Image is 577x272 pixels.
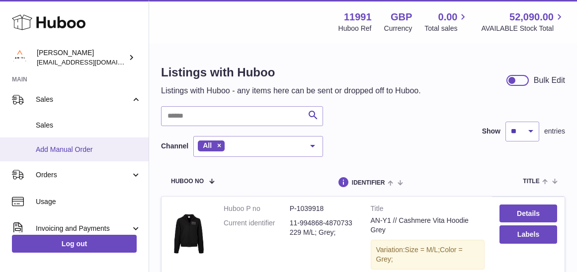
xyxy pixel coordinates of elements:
label: Channel [161,141,188,151]
span: [EMAIL_ADDRESS][DOMAIN_NAME] [37,58,146,66]
p: Listings with Huboo - any items here can be sent or dropped off to Huboo. [161,85,421,96]
div: Bulk Edit [534,75,565,86]
span: Color = Grey; [376,246,463,263]
img: info@an-y1.com [12,50,27,65]
span: 52,090.00 [509,10,554,24]
strong: Title [371,204,485,216]
h1: Listings with Huboo [161,65,421,80]
dd: P-1039918 [290,204,356,213]
a: Details [499,204,557,222]
a: 52,090.00 AVAILABLE Stock Total [481,10,565,33]
span: Sales [36,121,141,130]
div: Huboo Ref [338,24,372,33]
span: title [523,178,539,185]
span: Huboo no [171,178,204,185]
span: identifier [352,180,385,186]
span: entries [544,127,565,136]
label: Show [482,127,500,136]
span: Size = M/L; [405,246,440,254]
span: 0.00 [438,10,458,24]
button: Labels [499,225,557,243]
dd: 11-994868-4870733229 M/L; Grey; [290,218,356,237]
img: AN-Y1 // Cashmere Vita Hoodie Grey [169,204,209,263]
span: Invoicing and Payments [36,224,131,233]
dt: Current identifier [224,218,290,237]
div: [PERSON_NAME] [37,48,126,67]
a: 0.00 Total sales [424,10,469,33]
strong: GBP [391,10,412,24]
strong: 11991 [344,10,372,24]
div: Variation: [371,240,485,270]
span: AVAILABLE Stock Total [481,24,565,33]
span: Usage [36,197,141,206]
div: Currency [384,24,412,33]
span: Orders [36,170,131,180]
a: Log out [12,235,137,253]
div: AN-Y1 // Cashmere Vita Hoodie Grey [371,216,485,235]
dt: Huboo P no [224,204,290,213]
span: Add Manual Order [36,145,141,154]
span: Total sales [424,24,469,33]
span: All [203,141,212,149]
span: Sales [36,95,131,104]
